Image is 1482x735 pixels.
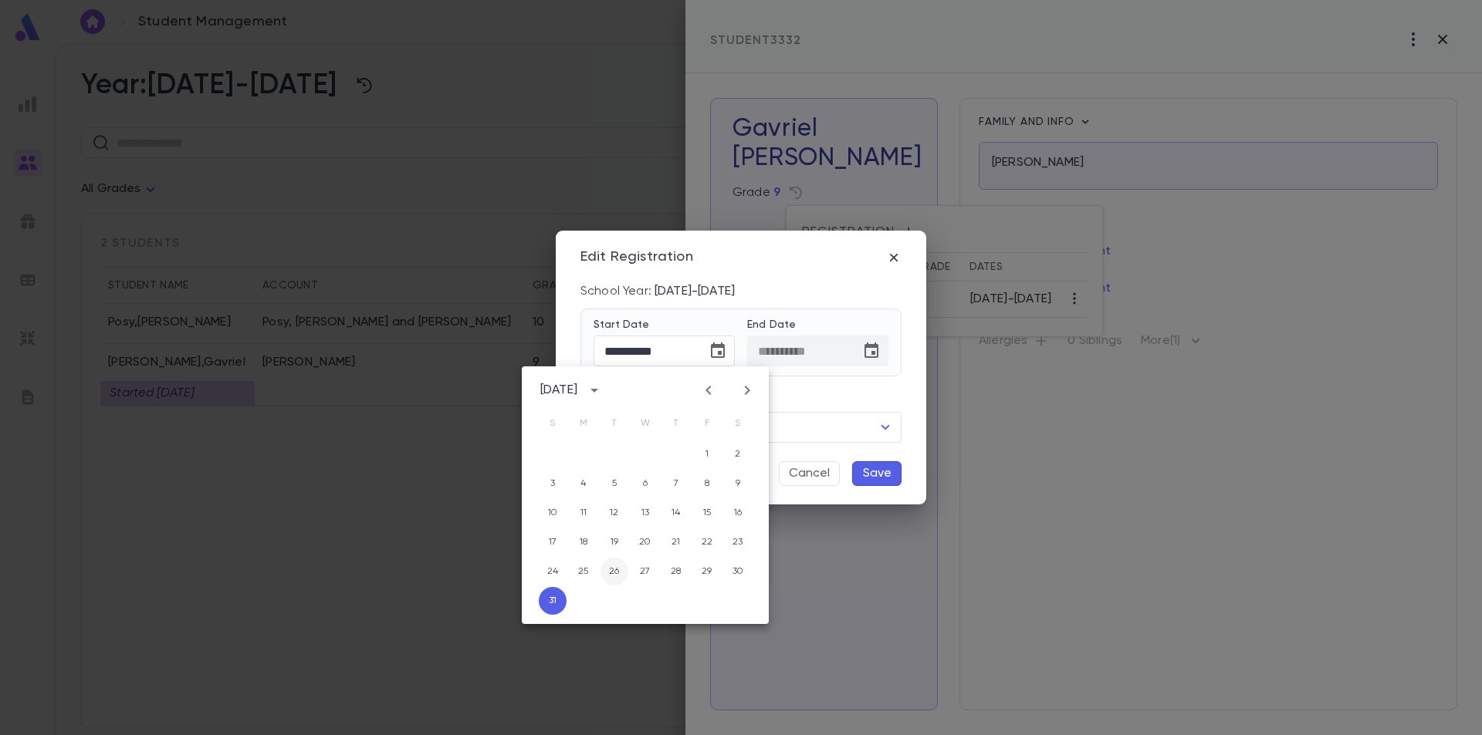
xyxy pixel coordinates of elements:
[594,319,735,331] label: Start Date
[724,499,752,527] button: 16
[696,378,721,403] button: Previous month
[852,461,902,486] button: Save
[631,558,659,585] button: 27
[693,408,721,439] span: Friday
[580,284,655,299] p: School Year:
[747,319,888,331] label: End Date
[570,528,597,556] button: 18
[539,528,567,556] button: 17
[601,470,628,497] button: 5
[693,528,721,556] button: 22
[539,470,567,497] button: 3
[693,499,721,527] button: 15
[724,470,752,497] button: 9
[724,440,752,468] button: 2
[724,558,752,585] button: 30
[631,470,659,497] button: 6
[570,558,597,585] button: 25
[662,528,690,556] button: 21
[724,408,752,439] span: Saturday
[702,335,733,366] button: Choose date, selected date is Aug 31, 2025
[601,528,628,556] button: 19
[570,408,597,439] span: Monday
[662,470,690,497] button: 7
[724,528,752,556] button: 23
[693,558,721,585] button: 29
[662,408,690,439] span: Thursday
[693,470,721,497] button: 8
[662,499,690,527] button: 14
[631,408,659,439] span: Wednesday
[570,499,597,527] button: 11
[662,558,690,585] button: 28
[539,408,567,439] span: Sunday
[631,528,659,556] button: 20
[582,378,607,403] button: calendar view is open, switch to year view
[601,408,628,439] span: Tuesday
[539,558,567,585] button: 24
[580,284,902,299] div: [DATE]-[DATE]
[601,499,628,527] button: 12
[540,383,577,398] div: [DATE]
[601,558,628,585] button: 26
[875,416,896,438] button: Open
[631,499,659,527] button: 13
[570,470,597,497] button: 4
[539,587,567,615] button: 31
[735,378,760,403] button: Next month
[693,440,721,468] button: 1
[539,499,567,527] button: 10
[580,249,693,266] div: Edit Registration
[779,461,840,486] button: Cancel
